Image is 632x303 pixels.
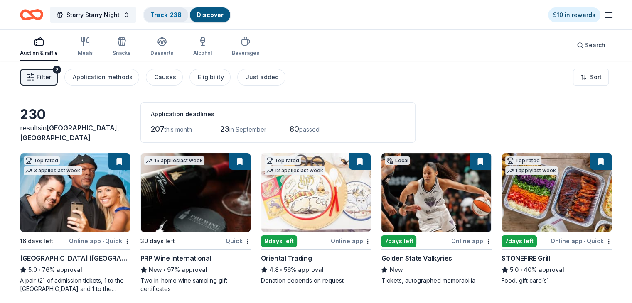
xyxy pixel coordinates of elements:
[381,153,492,285] a: Image for Golden State ValkyriesLocal7days leftOnline appGolden State ValkyriesNewTickets, autogr...
[520,266,522,273] span: •
[505,156,541,165] div: Top rated
[140,253,211,263] div: PRP Wine International
[269,265,279,275] span: 4.8
[290,125,299,133] span: 80
[229,126,266,133] span: in September
[510,265,519,275] span: 5.0
[197,11,224,18] a: Discover
[193,50,212,56] div: Alcohol
[502,253,550,263] div: STONEFIRE Grill
[505,166,558,175] div: 1 apply last week
[141,153,251,232] img: Image for PRP Wine International
[573,69,609,86] button: Sort
[20,50,58,56] div: Auction & raffle
[113,50,130,56] div: Snacks
[150,33,173,61] button: Desserts
[381,235,416,247] div: 7 days left
[261,265,371,275] div: 56% approval
[20,123,130,143] div: results
[226,236,251,246] div: Quick
[37,72,51,82] span: Filter
[151,125,165,133] span: 207
[20,276,130,293] div: A pair (2) of admission tickets, 1 to the [GEOGRAPHIC_DATA] and 1 to the [GEOGRAPHIC_DATA]
[53,66,61,74] div: 2
[64,69,139,86] button: Application methods
[144,156,204,165] div: 15 applies last week
[28,265,37,275] span: 5.0
[140,153,251,293] a: Image for PRP Wine International15 applieslast week30 days leftQuickPRP Wine InternationalNew•97%...
[24,166,82,175] div: 3 applies last week
[299,126,320,133] span: passed
[149,265,162,275] span: New
[385,156,410,165] div: Local
[381,276,492,285] div: Tickets, autographed memorabilia
[261,153,371,285] a: Image for Oriental TradingTop rated12 applieslast week9days leftOnline appOriental Trading4.8•56%...
[143,7,231,23] button: Track· 238Discover
[389,265,403,275] span: New
[502,153,612,232] img: Image for STONEFIRE Grill
[551,236,612,246] div: Online app Quick
[280,266,282,273] span: •
[502,276,612,285] div: Food, gift card(s)
[150,11,182,18] a: Track· 238
[20,153,130,293] a: Image for Hollywood Wax Museum (Hollywood)Top rated3 applieslast week16 days leftOnline app•Quick...
[237,69,285,86] button: Just added
[381,153,491,232] img: Image for Golden State Valkyries
[154,72,176,82] div: Causes
[38,266,40,273] span: •
[20,106,130,123] div: 230
[20,253,130,263] div: [GEOGRAPHIC_DATA] ([GEOGRAPHIC_DATA])
[451,236,492,246] div: Online app
[20,33,58,61] button: Auction & raffle
[78,50,93,56] div: Meals
[198,72,224,82] div: Eligibility
[151,109,405,119] div: Application deadlines
[20,124,119,142] span: [GEOGRAPHIC_DATA], [GEOGRAPHIC_DATA]
[140,265,251,275] div: 97% approval
[381,253,452,263] div: Golden State Valkyries
[20,69,58,86] button: Filter2
[246,72,279,82] div: Just added
[261,253,312,263] div: Oriental Trading
[265,156,301,165] div: Top rated
[261,276,371,285] div: Donation depends on request
[163,266,165,273] span: •
[113,33,130,61] button: Snacks
[331,236,371,246] div: Online app
[73,72,133,82] div: Application methods
[220,125,229,133] span: 23
[502,153,612,285] a: Image for STONEFIRE GrillTop rated1 applylast week7days leftOnline app•QuickSTONEFIRE Grill5.0•40...
[261,235,297,247] div: 9 days left
[232,50,259,56] div: Beverages
[265,166,325,175] div: 12 applies last week
[78,33,93,61] button: Meals
[150,50,173,56] div: Desserts
[585,40,605,50] span: Search
[502,265,612,275] div: 40% approval
[261,153,371,232] img: Image for Oriental Trading
[140,276,251,293] div: Two in-home wine sampling gift certificates
[69,236,130,246] div: Online app Quick
[193,33,212,61] button: Alcohol
[20,236,53,246] div: 16 days left
[20,265,130,275] div: 76% approval
[20,5,43,24] a: Home
[189,69,231,86] button: Eligibility
[66,10,120,20] span: Starry Starry Night
[502,235,537,247] div: 7 days left
[102,238,104,244] span: •
[50,7,136,23] button: Starry Starry Night
[548,7,600,22] a: $10 in rewards
[165,126,192,133] span: this month
[20,124,119,142] span: in
[140,236,175,246] div: 30 days left
[570,37,612,54] button: Search
[146,69,183,86] button: Causes
[590,72,602,82] span: Sort
[20,153,130,232] img: Image for Hollywood Wax Museum (Hollywood)
[584,238,585,244] span: •
[232,33,259,61] button: Beverages
[24,156,60,165] div: Top rated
